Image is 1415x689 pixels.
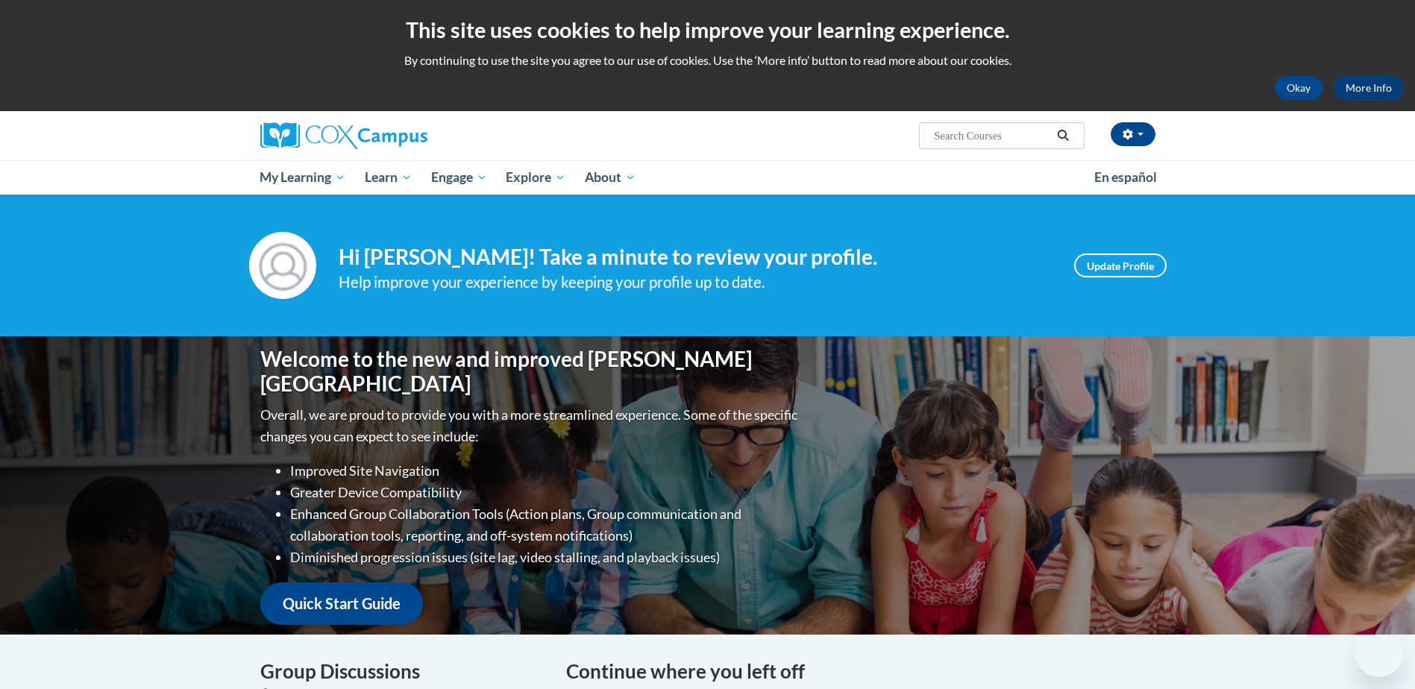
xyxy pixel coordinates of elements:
li: Diminished progression issues (site lag, video stalling, and playback issues) [290,547,801,568]
h4: Group Discussions [260,657,544,686]
button: Okay [1275,76,1323,100]
span: En español [1094,169,1157,185]
span: Engage [431,169,487,186]
img: Profile Image [249,232,316,299]
a: Learn [355,160,421,195]
input: Search Courses [932,127,1052,145]
button: Search [1052,127,1074,145]
iframe: Button to launch messaging window [1355,629,1403,677]
button: Account Settings [1111,122,1155,146]
a: Cox Campus [260,122,544,149]
img: Cox Campus [260,122,427,149]
p: Overall, we are proud to provide you with a more streamlined experience. Some of the specific cha... [260,404,801,447]
a: About [575,160,645,195]
span: Learn [365,169,412,186]
li: Greater Device Compatibility [290,482,801,503]
h4: Continue where you left off [566,657,1155,686]
a: Quick Start Guide [260,582,423,625]
h2: This site uses cookies to help improve your learning experience. [11,15,1404,45]
span: Explore [506,169,565,186]
div: Help improve your experience by keeping your profile up to date. [339,270,1052,295]
span: About [585,169,636,186]
li: Enhanced Group Collaboration Tools (Action plans, Group communication and collaboration tools, re... [290,503,801,547]
span: My Learning [260,169,345,186]
a: More Info [1334,76,1404,100]
a: En español [1085,162,1167,193]
a: Update Profile [1074,254,1167,277]
li: Improved Site Navigation [290,460,801,482]
a: Engage [421,160,497,195]
h1: Welcome to the new and improved [PERSON_NAME][GEOGRAPHIC_DATA] [260,347,801,397]
p: By continuing to use the site you agree to our use of cookies. Use the ‘More info’ button to read... [11,52,1404,69]
a: Explore [496,160,575,195]
h4: Hi [PERSON_NAME]! Take a minute to review your profile. [339,245,1052,270]
a: My Learning [251,160,356,195]
div: Main menu [238,160,1178,195]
